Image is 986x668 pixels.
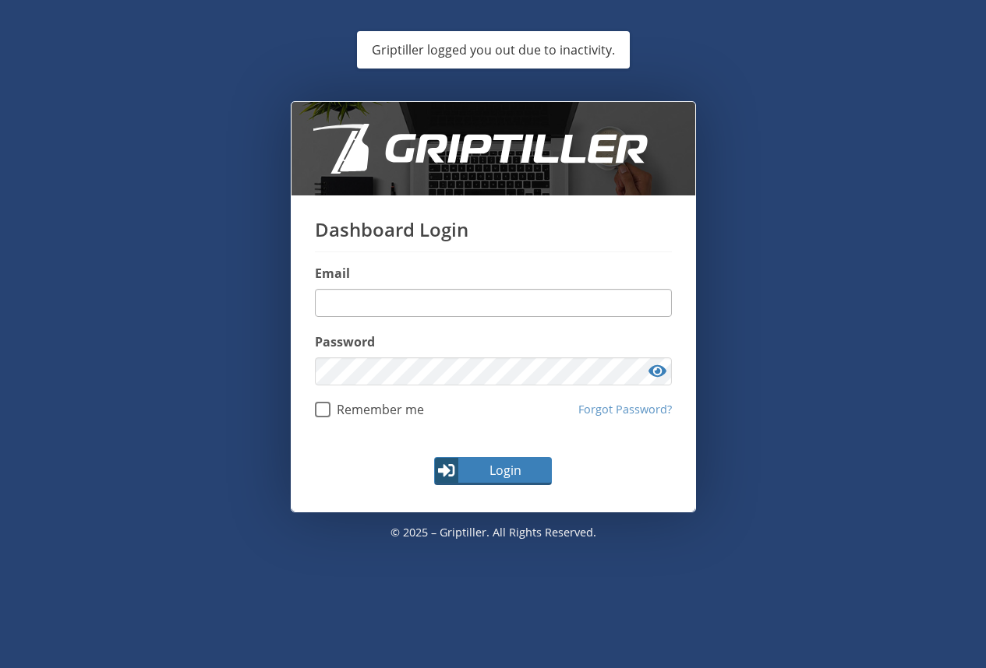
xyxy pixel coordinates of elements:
[315,219,672,252] h1: Dashboard Login
[315,264,672,283] label: Email
[434,457,552,485] button: Login
[291,512,696,553] p: © 2025 – Griptiller. All rights reserved.
[359,34,627,65] div: Griptiller logged you out due to inactivity.
[461,461,551,480] span: Login
[330,402,424,417] span: Remember me
[578,401,672,418] a: Forgot Password?
[315,332,672,351] label: Password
